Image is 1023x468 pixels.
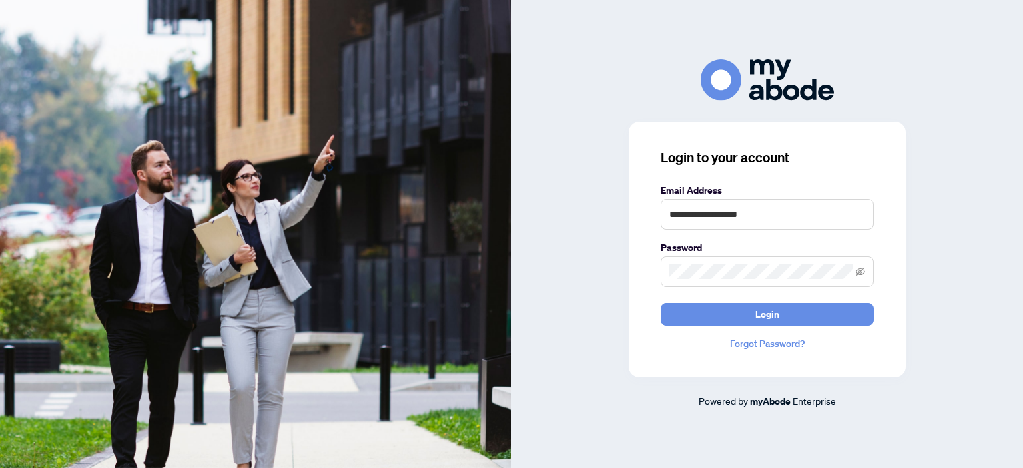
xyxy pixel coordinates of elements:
[793,395,836,407] span: Enterprise
[661,148,874,167] h3: Login to your account
[661,303,874,326] button: Login
[701,59,834,100] img: ma-logo
[661,336,874,351] a: Forgot Password?
[755,304,779,325] span: Login
[699,395,748,407] span: Powered by
[750,394,791,409] a: myAbode
[661,183,874,198] label: Email Address
[856,267,865,276] span: eye-invisible
[661,240,874,255] label: Password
